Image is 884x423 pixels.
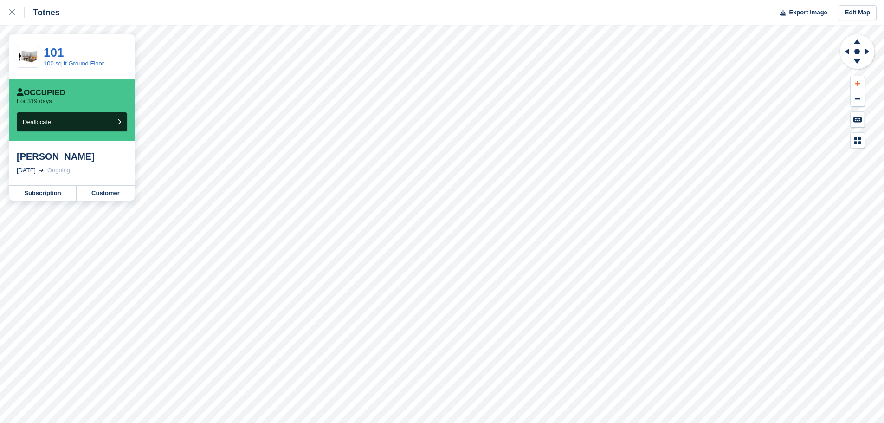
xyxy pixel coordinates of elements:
[17,88,65,98] div: Occupied
[77,186,135,201] a: Customer
[44,60,104,67] a: 100 sq ft Ground Floor
[17,49,39,65] img: 100-sqft-unit.jpg
[47,166,70,175] div: Ongoing
[17,98,52,105] p: For 319 days
[851,133,865,148] button: Map Legend
[789,8,827,17] span: Export Image
[25,7,60,18] div: Totnes
[39,169,44,172] img: arrow-right-light-icn-cde0832a797a2874e46488d9cf13f60e5c3a73dbe684e267c42b8395dfbc2abf.svg
[17,151,127,162] div: [PERSON_NAME]
[44,46,64,59] a: 101
[9,186,77,201] a: Subscription
[17,166,36,175] div: [DATE]
[851,76,865,91] button: Zoom In
[839,5,877,20] a: Edit Map
[851,91,865,107] button: Zoom Out
[851,112,865,127] button: Keyboard Shortcuts
[774,5,827,20] button: Export Image
[17,112,127,131] button: Deallocate
[23,118,51,125] span: Deallocate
